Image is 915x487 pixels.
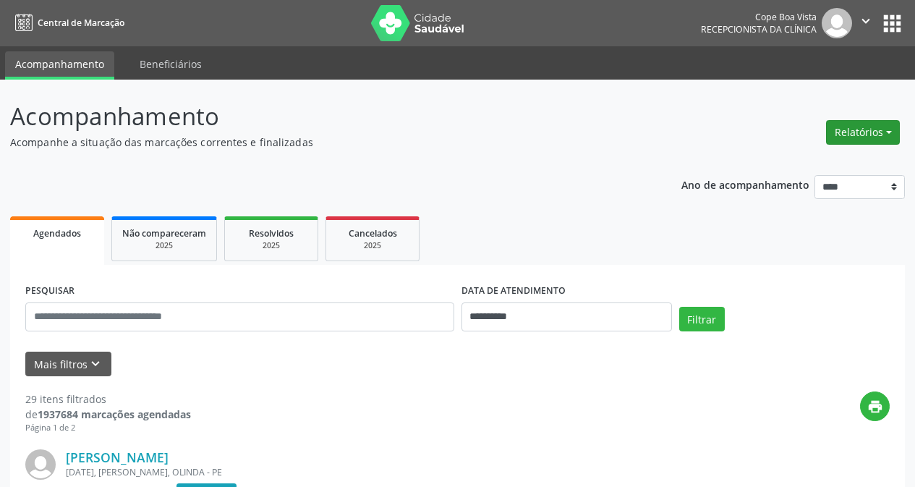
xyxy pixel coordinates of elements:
span: Não compareceram [122,227,206,240]
img: img [822,8,852,38]
label: PESQUISAR [25,280,75,302]
a: Beneficiários [129,51,212,77]
strong: 1937684 marcações agendadas [38,407,191,421]
p: Acompanhamento [10,98,637,135]
a: Acompanhamento [5,51,114,80]
div: 2025 [122,240,206,251]
i: keyboard_arrow_down [88,356,103,372]
div: [DATE], [PERSON_NAME], OLINDA - PE [66,466,673,478]
span: Central de Marcação [38,17,124,29]
button:  [852,8,880,38]
span: Resolvidos [249,227,294,240]
span: Cancelados [349,227,397,240]
span: Agendados [33,227,81,240]
div: de [25,407,191,422]
i: print [867,399,883,415]
button: print [860,391,890,421]
button: apps [880,11,905,36]
div: 29 itens filtrados [25,391,191,407]
i:  [858,13,874,29]
div: Cope Boa Vista [701,11,817,23]
a: Central de Marcação [10,11,124,35]
div: Página 1 de 2 [25,422,191,434]
button: Filtrar [679,307,725,331]
label: DATA DE ATENDIMENTO [461,280,566,302]
button: Relatórios [826,120,900,145]
span: Recepcionista da clínica [701,23,817,35]
button: Mais filtroskeyboard_arrow_down [25,352,111,377]
div: 2025 [235,240,307,251]
a: [PERSON_NAME] [66,449,169,465]
img: img [25,449,56,480]
div: 2025 [336,240,409,251]
p: Ano de acompanhamento [681,175,809,193]
p: Acompanhe a situação das marcações correntes e finalizadas [10,135,637,150]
